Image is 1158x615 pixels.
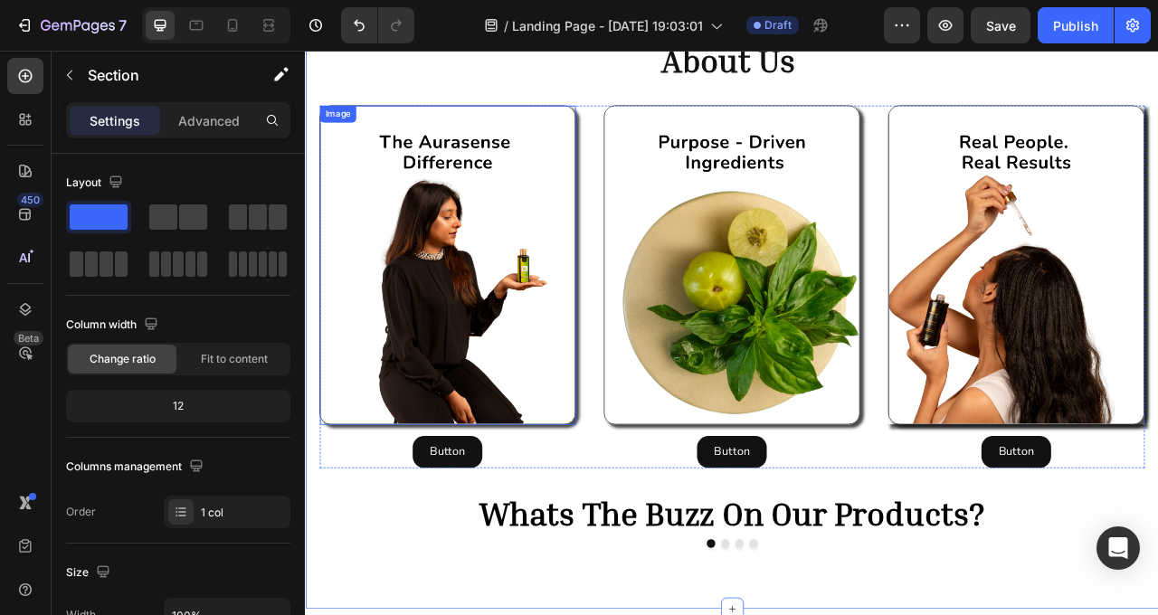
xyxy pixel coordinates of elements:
[971,7,1030,43] button: Save
[860,490,949,531] button: Button
[14,331,43,345] div: Beta
[66,313,162,337] div: Column width
[66,561,114,585] div: Size
[17,193,43,207] div: 450
[201,505,286,521] div: 1 col
[88,64,236,86] p: Section
[119,14,127,36] p: 7
[158,497,204,524] div: Button
[380,70,706,477] img: gempages_576871493883921225-4b823e17-678c-4e7a-a8e5-df8646970c0e.png
[222,563,865,613] span: whats the buzz on our products?
[66,455,207,479] div: Columns management
[512,16,703,35] span: Landing Page - [DATE] 19:03:01
[882,497,927,524] div: Button
[1038,7,1114,43] button: Publish
[305,51,1158,615] iframe: Design area
[90,111,140,130] p: Settings
[178,111,240,130] p: Advanced
[504,16,508,35] span: /
[986,18,1016,33] span: Save
[22,72,61,89] div: Image
[137,490,225,531] button: Button
[66,504,96,520] div: Order
[70,393,287,419] div: 12
[520,497,565,524] div: Button
[742,70,1068,477] img: gempages_576871493883921225-89b4bc6e-e920-48a7-bf1f-09ca1df7a359.png
[7,7,135,43] button: 7
[341,7,414,43] div: Undo/Redo
[66,171,127,195] div: Layout
[498,490,587,531] button: Button
[1053,16,1098,35] div: Publish
[90,351,156,367] span: Change ratio
[1096,526,1140,570] div: Open Intercom Messenger
[18,70,344,477] img: gempages_576871493883921225-f558f612-f5a1-4d07-a928-9cae6b3f28c0.png
[764,17,792,33] span: Draft
[201,351,268,367] span: Fit to content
